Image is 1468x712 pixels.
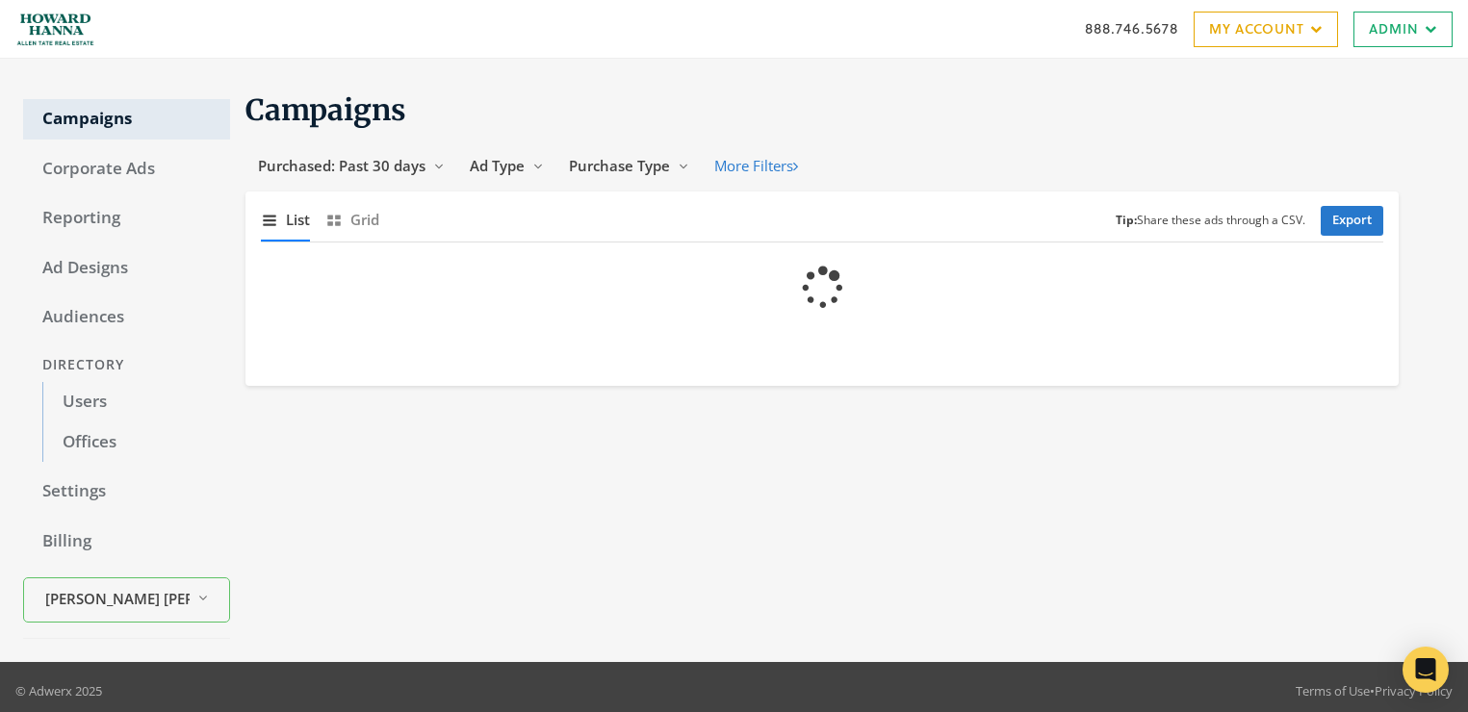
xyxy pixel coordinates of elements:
[245,91,406,128] span: Campaigns
[245,148,457,184] button: Purchased: Past 30 days
[23,198,230,239] a: Reporting
[23,99,230,140] a: Campaigns
[42,382,230,422] a: Users
[1116,212,1137,228] b: Tip:
[1296,681,1453,700] div: •
[23,521,230,562] a: Billing
[1296,682,1370,699] a: Terms of Use
[350,209,379,231] span: Grid
[556,148,702,184] button: Purchase Type
[258,156,425,175] span: Purchased: Past 30 days
[325,199,379,241] button: Grid
[286,209,310,231] span: List
[15,5,95,53] img: Adwerx
[569,156,670,175] span: Purchase Type
[23,347,230,383] div: Directory
[1194,12,1338,47] a: My Account
[42,422,230,463] a: Offices
[457,148,556,184] button: Ad Type
[702,148,811,184] button: More Filters
[23,149,230,190] a: Corporate Ads
[1321,206,1383,236] a: Export
[261,199,310,241] button: List
[1403,647,1449,693] div: Open Intercom Messenger
[1116,212,1305,230] small: Share these ads through a CSV.
[470,156,525,175] span: Ad Type
[1353,12,1453,47] a: Admin
[15,681,102,700] p: © Adwerx 2025
[1375,682,1453,699] a: Privacy Policy
[45,588,190,610] span: [PERSON_NAME] [PERSON_NAME]
[23,471,230,512] a: Settings
[23,577,230,623] button: [PERSON_NAME] [PERSON_NAME]
[23,248,230,289] a: Ad Designs
[1085,18,1178,38] a: 888.746.5678
[23,297,230,338] a: Audiences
